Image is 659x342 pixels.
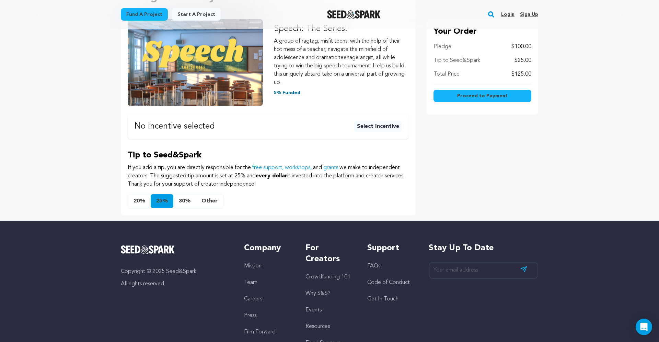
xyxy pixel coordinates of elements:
p: Speech: The Series! [274,23,409,34]
a: Events [305,307,322,313]
a: Crowdfunding 101 [305,274,350,280]
h5: Support [367,243,415,254]
p: Copyright © 2025 Seed&Spark [121,267,230,276]
p: Total Price [433,70,460,78]
a: Fund a project [121,8,168,21]
p: Your Order [433,26,531,37]
img: Seed&Spark Logo Dark Mode [327,10,381,19]
a: FAQs [367,263,380,269]
a: grants [323,165,338,170]
a: Seed&Spark Homepage [327,10,381,19]
span: every dollar [256,173,287,179]
a: Get In Touch [367,296,398,302]
a: Seed&Spark Homepage [121,245,230,254]
button: Select Incentive [354,121,402,132]
p: $25.00 [515,56,531,65]
button: 25% [151,194,173,208]
p: All rights reserved [121,280,230,288]
h5: For Creators [305,243,353,265]
p: Pledge [433,43,451,51]
p: $100.00 [511,43,531,51]
a: Code of Conduct [367,280,410,285]
button: Other [196,194,223,208]
a: Mission [244,263,262,269]
p: No incentive selected [135,122,215,131]
a: Resources [305,324,330,329]
img: Seed&Spark Logo [121,245,175,254]
p: 5% Funded [274,89,409,96]
a: Careers [244,296,262,302]
div: Open Intercom Messenger [636,319,652,335]
h5: Company [244,243,292,254]
p: If you add a tip, you are directly responsible for the and we make to independent creators. The s... [128,164,409,188]
p: Tip to Seed&Spark [128,150,409,161]
a: free support, workshops, [252,165,312,170]
p: Tip to Seed&Spark [433,56,480,65]
a: Login [501,9,515,20]
a: Sign up [520,9,538,20]
a: Press [244,313,256,318]
span: Proceed to Payment [457,92,508,99]
button: 30% [173,194,196,208]
a: Team [244,280,257,285]
img: Speech: The Series! image [128,19,263,106]
a: Start a project [172,8,221,21]
button: 20% [128,194,151,208]
a: Film Forward [244,329,276,335]
p: A group of ragtag, misfit teens, with the help of their hot mess of a teacher, navigate the minef... [274,37,409,87]
button: Proceed to Payment [433,90,531,102]
input: Your email address [429,262,538,279]
a: Why S&S? [305,291,331,296]
h5: Stay up to date [429,243,538,254]
p: $125.00 [511,70,531,78]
